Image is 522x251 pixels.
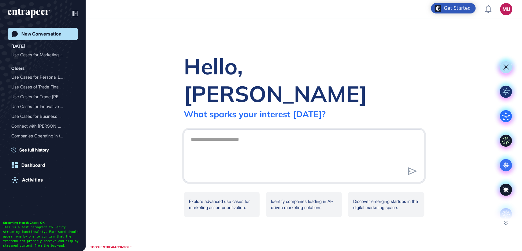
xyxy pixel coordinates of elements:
div: Companies Operating in the High Precision Laser Industry [11,131,74,141]
div: What sparks your interest [DATE]? [184,109,326,119]
div: Companies Focused on Decarbonization Efforts [11,141,74,151]
div: TOGGLE STREAM CONSOLE [89,243,133,251]
div: Use Cases for Business Lo... [11,111,69,121]
div: Use Cases for Trade [PERSON_NAME]... [11,92,69,102]
div: Connect with Nash [11,121,74,131]
div: Identify companies leading in AI-driven marketing solutions. [266,192,342,217]
img: launcher-image-alternative-text [435,5,441,12]
div: Use Cases for Marketing A... [11,50,69,60]
div: Olders [11,65,24,72]
div: Use Cases for Personal Loans [11,72,74,82]
a: New Conversation [8,28,78,40]
div: [DATE] [11,43,25,50]
div: Connect with [PERSON_NAME] [11,121,69,131]
span: See full history [19,147,49,153]
div: New Conversation [21,31,61,37]
a: Activities [8,174,78,186]
div: Use Cases of Trade Finance Products [11,82,74,92]
div: Use Cases for Personal Lo... [11,72,69,82]
div: Explore advanced use cases for marketing action prioritization. [184,192,260,217]
div: entrapeer-logo [8,9,50,18]
div: Activities [22,177,43,183]
div: Discover emerging startups in the digital marketing space. [348,192,424,217]
div: Use Cases for Trade Finance Products [11,92,74,102]
div: Open Get Started checklist [431,3,476,13]
div: Dashboard [21,163,45,168]
div: Use Cases of Trade Financ... [11,82,69,92]
div: Use Cases for Business Loan Products [11,111,74,121]
div: Companies Focused on Deca... [11,141,69,151]
button: MU [500,3,512,15]
a: See full history [11,147,78,153]
a: Dashboard [8,159,78,171]
div: Get Started [444,5,471,11]
div: Hello, [PERSON_NAME] [184,52,424,107]
div: Use Cases for Innovative Payment Methods [11,102,74,111]
div: Use Cases for Innovative ... [11,102,69,111]
div: Use Cases for Marketing Action Prioritization [11,50,74,60]
div: Companies Operating in th... [11,131,69,141]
